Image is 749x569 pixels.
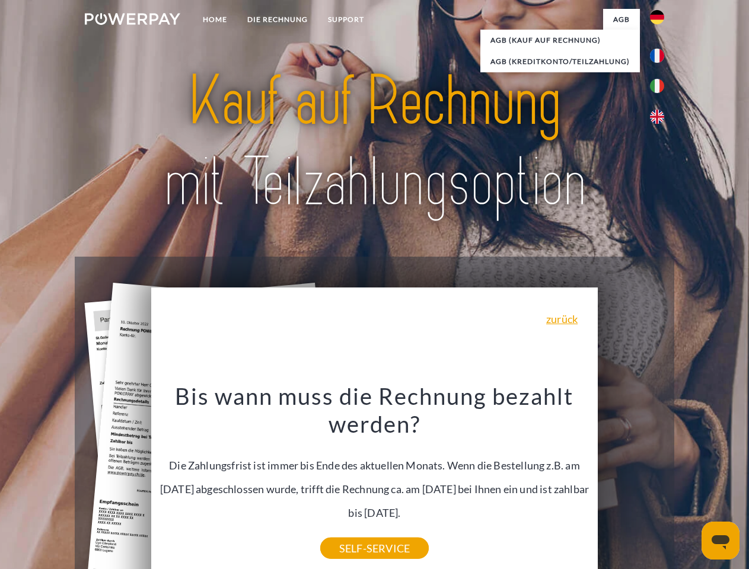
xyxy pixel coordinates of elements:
[480,30,640,51] a: AGB (Kauf auf Rechnung)
[85,13,180,25] img: logo-powerpay-white.svg
[318,9,374,30] a: SUPPORT
[603,9,640,30] a: agb
[480,51,640,72] a: AGB (Kreditkonto/Teilzahlung)
[320,538,429,559] a: SELF-SERVICE
[158,382,591,439] h3: Bis wann muss die Rechnung bezahlt werden?
[237,9,318,30] a: DIE RECHNUNG
[546,314,578,324] a: zurück
[650,79,664,93] img: it
[158,382,591,548] div: Die Zahlungsfrist ist immer bis Ende des aktuellen Monats. Wenn die Bestellung z.B. am [DATE] abg...
[650,10,664,24] img: de
[113,57,636,227] img: title-powerpay_de.svg
[650,110,664,124] img: en
[193,9,237,30] a: Home
[650,49,664,63] img: fr
[702,522,740,560] iframe: Schaltfläche zum Öffnen des Messaging-Fensters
